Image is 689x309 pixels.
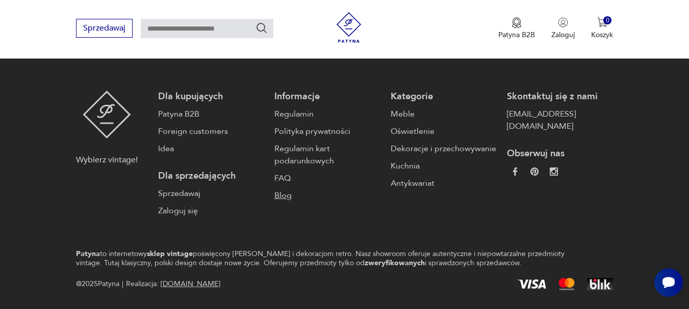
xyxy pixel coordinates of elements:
[511,167,519,176] img: da9060093f698e4c3cedc1453eec5031.webp
[274,125,380,137] a: Polityka prywatności
[334,12,364,43] img: Patyna - sklep z meblami i dekoracjami vintage
[391,125,497,137] a: Oświetlenie
[126,278,220,290] span: Realizacja:
[512,17,522,29] img: Ikona medalu
[158,170,264,182] p: Dla sprzedających
[518,279,546,289] img: Visa
[161,279,220,289] a: [DOMAIN_NAME]
[498,30,535,40] p: Patyna B2B
[76,19,133,38] button: Sprzedawaj
[498,17,535,40] button: Patyna B2B
[147,249,193,259] strong: sklep vintage
[391,143,497,155] a: Dekoracje i przechowywanie
[558,278,575,290] img: Mastercard
[551,17,575,40] button: Zaloguj
[274,172,380,184] a: FAQ
[83,91,131,138] img: Patyna - sklep z meblami i dekoracjami vintage
[76,249,578,268] p: to internetowy poświęcony [PERSON_NAME] i dekoracjom retro. Nasz showroom oferuje autentyczne i n...
[76,278,119,290] span: @ 2025 Patyna
[76,154,138,166] p: Wybierz vintage!
[558,17,568,27] img: Ikonka użytkownika
[530,167,539,176] img: 37d27d81a828e637adc9f9cb2e3d3a8a.webp
[365,258,425,268] strong: zweryfikowanych
[498,17,535,40] a: Ikona medaluPatyna B2B
[158,125,264,137] a: Foreign customers
[591,30,613,40] p: Koszyk
[507,148,613,160] p: Obserwuj nas
[603,16,612,25] div: 0
[587,278,613,290] img: BLIK
[76,249,100,259] strong: Patyna
[507,91,613,103] p: Skontaktuj się z nami
[158,187,264,200] a: Sprzedawaj
[391,91,497,103] p: Kategorie
[654,268,683,297] iframe: Smartsupp widget button
[551,30,575,40] p: Zaloguj
[158,91,264,103] p: Dla kupujących
[76,25,133,33] a: Sprzedawaj
[591,17,613,40] button: 0Koszyk
[391,160,497,172] a: Kuchnia
[550,167,558,176] img: c2fd9cf7f39615d9d6839a72ae8e59e5.webp
[597,17,607,27] img: Ikona koszyka
[274,143,380,167] a: Regulamin kart podarunkowych
[122,278,123,290] div: |
[274,108,380,120] a: Regulamin
[256,22,268,34] button: Szukaj
[158,205,264,217] a: Zaloguj się
[391,108,497,120] a: Meble
[274,91,380,103] p: Informacje
[274,189,380,202] a: Blog
[158,143,264,155] a: Idea
[507,108,613,132] a: [EMAIL_ADDRESS][DOMAIN_NAME]
[158,108,264,120] a: Patyna B2B
[391,177,497,189] a: Antykwariat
